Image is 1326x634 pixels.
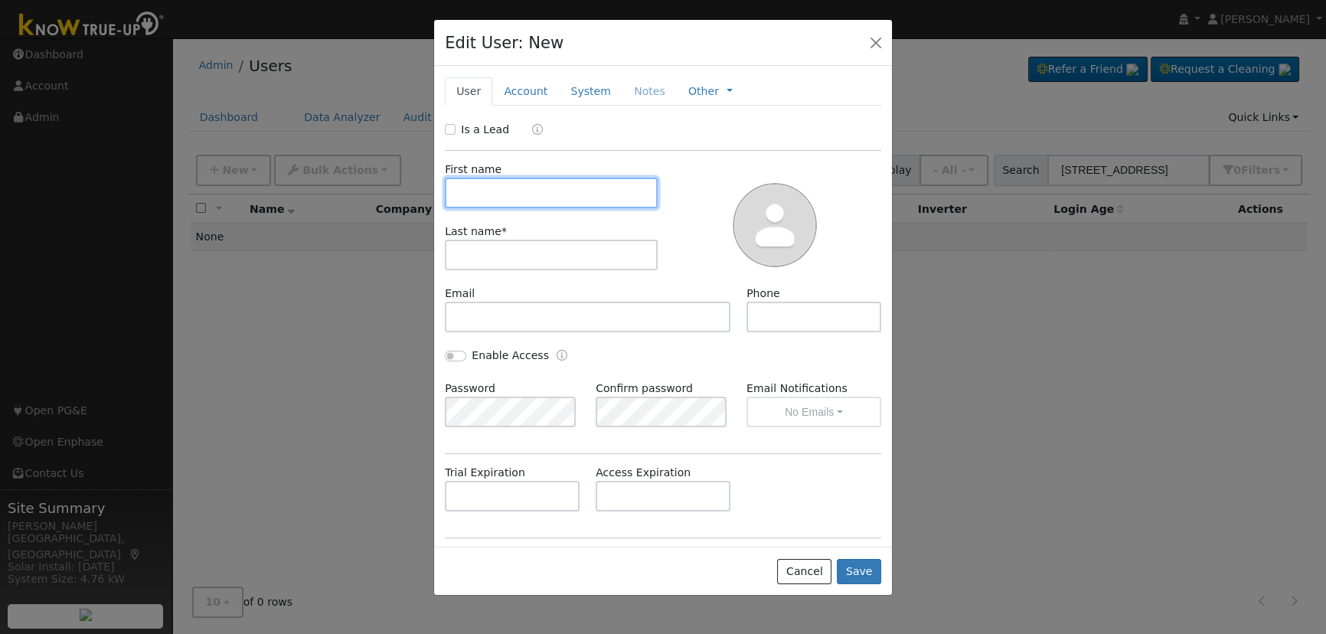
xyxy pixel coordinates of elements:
a: Enable Access [557,348,567,365]
label: Password [445,381,495,397]
label: Email [445,286,475,302]
span: Required [501,225,507,237]
input: Is a Lead [445,124,456,135]
label: Enable Access [472,348,549,364]
a: User [445,77,492,106]
label: Last name [445,224,507,240]
h4: Edit User: New [445,31,563,55]
a: Lead [521,122,543,139]
label: Access Expiration [596,465,691,481]
label: Email Notifications [746,381,881,397]
button: Save [837,559,881,585]
a: Account [492,77,559,106]
label: Trial Expiration [445,465,525,481]
label: Phone [746,286,780,302]
label: First name [445,162,501,178]
button: Cancel [777,559,831,585]
label: Confirm password [596,381,693,397]
a: System [559,77,622,106]
a: Other [688,83,719,100]
label: Is a Lead [461,122,509,138]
